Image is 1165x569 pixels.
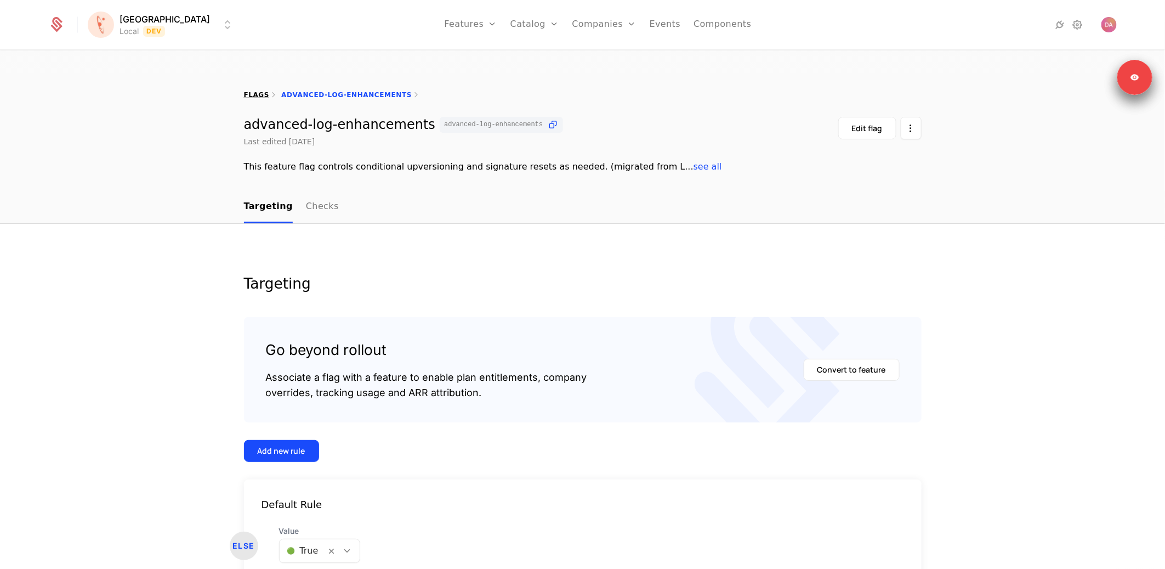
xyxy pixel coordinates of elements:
[266,370,587,401] div: Associate a flag with a feature to enable plan entitlements, company overrides, tracking usage an...
[244,136,315,147] div: Last edited [DATE]
[1101,17,1117,32] img: Danilo Andjelic
[852,123,883,134] div: Edit flag
[244,497,922,512] div: Default Rule
[244,440,319,462] button: Add new rule
[91,13,234,37] button: Select environment
[838,117,896,139] button: Edit flag
[901,117,922,139] button: Select action
[244,160,922,173] div: This feature flag controls conditional upversioning and signature resets as needed. (migrated fro...
[244,191,293,223] a: Targeting
[444,121,543,128] span: advanced-log-enhancements
[143,26,166,37] span: Dev
[120,13,210,26] span: [GEOGRAPHIC_DATA]
[120,26,139,37] div: Local
[244,191,339,223] ul: Choose Sub Page
[244,191,922,223] nav: Main
[258,446,305,457] div: Add new rule
[244,117,564,133] div: advanced-log-enhancements
[279,526,361,537] span: Value
[244,91,270,99] a: flags
[804,359,900,381] button: Convert to feature
[1071,18,1084,31] a: Settings
[230,532,258,560] div: ELSE
[244,277,922,291] div: Targeting
[306,191,339,223] a: Checks
[694,161,722,172] span: see all
[1101,17,1117,32] button: Open user button
[88,12,114,38] img: Florence
[1053,18,1066,31] a: Integrations
[266,339,587,361] div: Go beyond rollout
